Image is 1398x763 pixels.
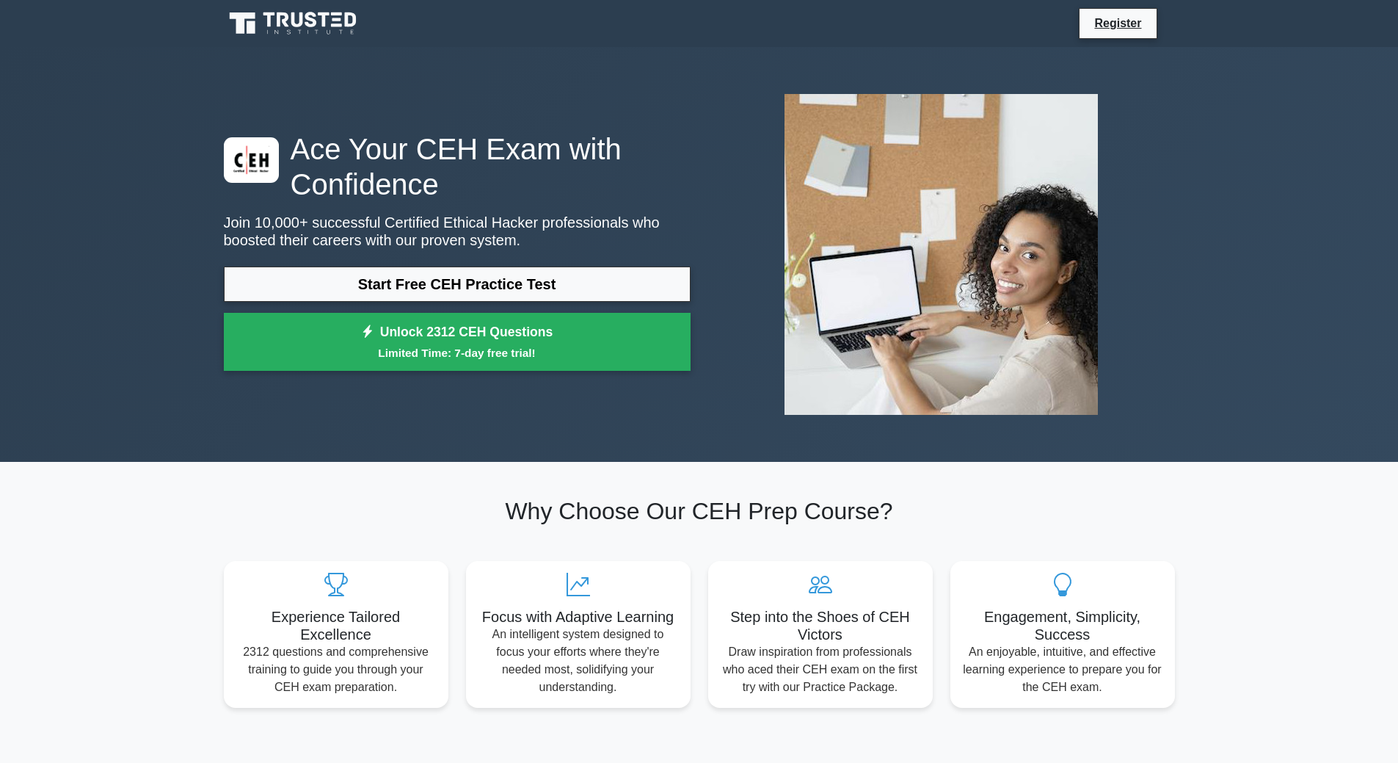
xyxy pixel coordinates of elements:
h5: Step into the Shoes of CEH Victors [720,608,921,643]
p: 2312 questions and comprehensive training to guide you through your CEH exam preparation. [236,643,437,696]
h5: Experience Tailored Excellence [236,608,437,643]
a: Register [1085,14,1150,32]
p: Join 10,000+ successful Certified Ethical Hacker professionals who boosted their careers with our... [224,214,691,249]
p: An enjoyable, intuitive, and effective learning experience to prepare you for the CEH exam. [962,643,1163,696]
a: Start Free CEH Practice Test [224,267,691,302]
p: Draw inspiration from professionals who aced their CEH exam on the first try with our Practice Pa... [720,643,921,696]
h1: Ace Your CEH Exam with Confidence [224,131,691,202]
p: An intelligent system designed to focus your efforts where they're needed most, solidifying your ... [478,626,679,696]
a: Unlock 2312 CEH QuestionsLimited Time: 7-day free trial! [224,313,691,372]
h5: Focus with Adaptive Learning [478,608,679,626]
small: Limited Time: 7-day free trial! [242,344,672,361]
h2: Why Choose Our CEH Prep Course? [224,497,1175,525]
h5: Engagement, Simplicity, Success [962,608,1163,643]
